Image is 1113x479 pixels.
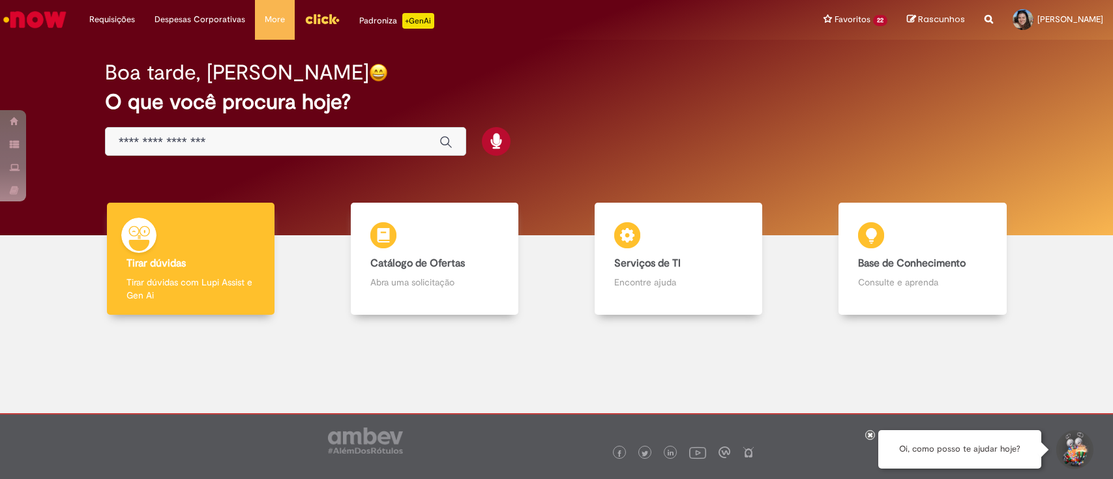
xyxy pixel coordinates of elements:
img: logo_footer_twitter.png [642,450,648,457]
img: happy-face.png [369,63,388,82]
button: Iniciar Conversa de Suporte [1054,430,1093,469]
span: More [265,13,285,26]
b: Tirar dúvidas [126,257,186,270]
span: [PERSON_NAME] [1037,14,1103,25]
div: Oi, como posso te ajudar hoje? [878,430,1041,469]
span: 22 [873,15,887,26]
b: Serviços de TI [614,257,681,270]
p: Encontre ajuda [614,276,743,289]
b: Catálogo de Ofertas [370,257,465,270]
h2: Boa tarde, [PERSON_NAME] [105,61,369,84]
span: Requisições [89,13,135,26]
img: logo_footer_ambev_rotulo_gray.png [328,428,403,454]
div: Padroniza [359,13,434,29]
img: logo_footer_facebook.png [616,450,623,457]
p: +GenAi [402,13,434,29]
h2: O que você procura hoje? [105,91,1008,113]
span: Despesas Corporativas [155,13,245,26]
a: Rascunhos [907,14,965,26]
p: Tirar dúvidas com Lupi Assist e Gen Ai [126,276,255,302]
b: Base de Conhecimento [858,257,966,270]
img: logo_footer_youtube.png [689,444,706,461]
p: Abra uma solicitação [370,276,499,289]
a: Base de Conhecimento Consulte e aprenda [801,203,1045,315]
img: ServiceNow [1,7,68,33]
img: click_logo_yellow_360x200.png [304,9,340,29]
a: Tirar dúvidas Tirar dúvidas com Lupi Assist e Gen Ai [68,203,312,315]
span: Favoritos [835,13,870,26]
span: Rascunhos [918,13,965,25]
a: Catálogo de Ofertas Abra uma solicitação [312,203,556,315]
img: logo_footer_workplace.png [719,446,730,458]
p: Consulte e aprenda [858,276,987,289]
a: Serviços de TI Encontre ajuda [557,203,801,315]
img: logo_footer_naosei.png [743,446,754,458]
img: logo_footer_linkedin.png [668,450,674,457]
